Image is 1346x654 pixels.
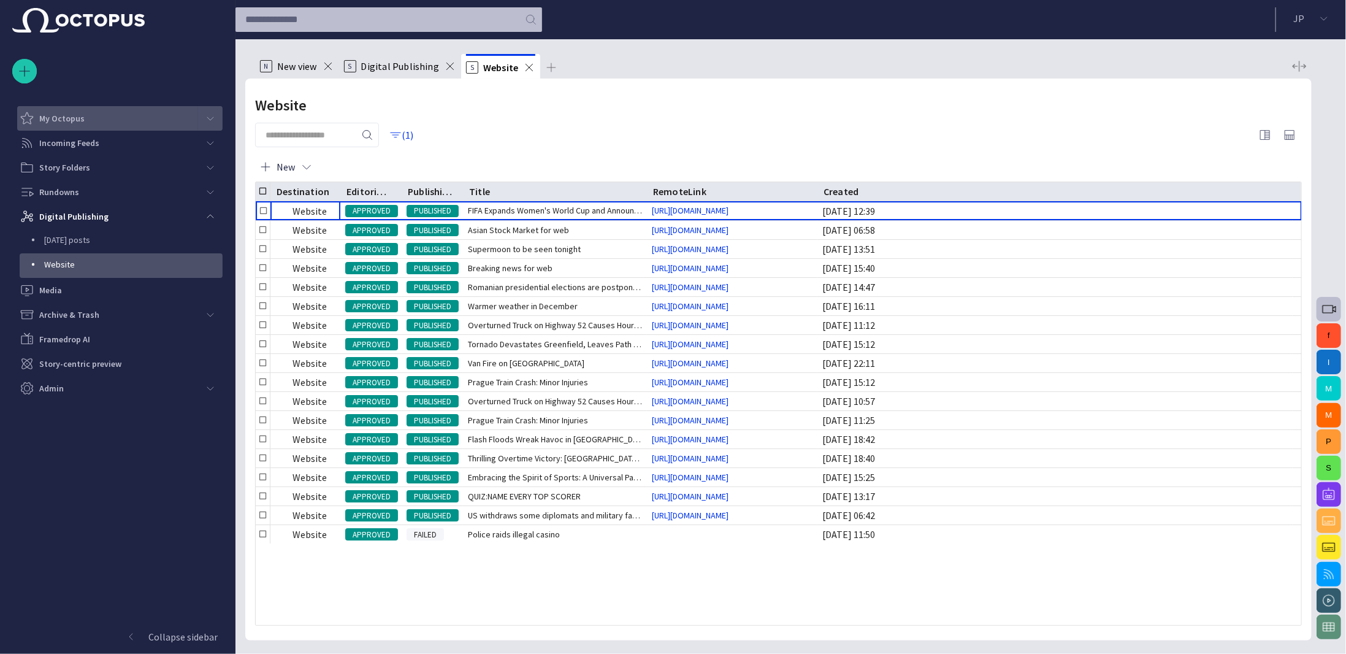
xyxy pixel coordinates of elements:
div: 10/3/2024 15:40 [822,261,875,275]
p: Website [293,299,327,314]
h2: Website [255,97,307,114]
a: [URL][DOMAIN_NAME] [647,204,733,217]
span: APPROVED [345,434,398,446]
div: 4/15/2024 12:39 [822,204,875,218]
span: APPROVED [345,415,398,427]
a: [URL][DOMAIN_NAME] [647,509,733,521]
p: Website [293,204,327,218]
div: 2/5 10:57 [822,394,875,408]
p: Website [44,258,223,271]
span: Warmer weather in December [468,300,578,312]
span: PUBLISHED [407,225,459,237]
span: QUIZ:NAME EVERY TOP SCORER [468,490,581,502]
button: (1) [384,124,419,146]
span: Tornado Devastates Greenfield, Leaves Path of Destruction [468,338,642,350]
a: [URL][DOMAIN_NAME] [647,452,733,464]
a: [URL][DOMAIN_NAME] [647,243,733,255]
span: Website [483,61,518,74]
div: Publishing status [408,185,453,198]
p: Website [293,508,327,523]
span: Prague Train Crash: Minor Injuries [468,376,588,388]
p: Website [293,489,327,504]
p: Website [293,413,327,428]
span: Embracing the Spirit of Sports: A Universal Passion [468,471,642,483]
p: Story-centric preview [39,358,121,370]
span: US withdraws some diplomats and military families from Middl [468,509,642,521]
div: 8/28/2024 13:51 [822,242,875,256]
p: Website [293,451,327,466]
a: [URL][DOMAIN_NAME] [647,224,733,236]
div: 4/4 18:42 [822,433,875,446]
span: PUBLISHED [407,453,459,465]
a: [URL][DOMAIN_NAME] [647,471,733,483]
p: N [260,60,272,72]
span: APPROVED [345,396,398,408]
span: Van Fire on Main Street [468,357,584,369]
span: Romanian presidential elections are postponed [468,281,642,293]
p: Admin [39,382,64,394]
p: Website [293,527,327,542]
span: Asian Stock Market for web [468,224,569,236]
span: Police raids illegal casino [468,528,560,541]
span: APPROVED [345,453,398,465]
a: [URL][DOMAIN_NAME] [647,414,733,426]
button: JP [1283,7,1339,29]
div: [DATE] posts [20,229,223,253]
button: M [1317,403,1341,428]
p: Website [293,470,327,485]
p: Website [293,223,327,237]
span: Prague Train Crash: Minor Injuries [468,414,588,426]
span: PUBLISHED [407,491,459,503]
p: Digital Publishing [39,210,109,223]
span: Supermoon to be seen tonight [468,243,581,255]
div: 4/6 15:25 [822,471,875,484]
span: APPROVED [345,263,398,275]
div: Story-centric preview [12,352,223,376]
a: [URL][DOMAIN_NAME] [647,490,733,502]
p: S [466,61,478,74]
span: APPROVED [345,339,398,351]
span: APPROVED [345,225,398,237]
p: J P [1293,11,1304,26]
p: Media [39,284,62,296]
ul: main menu [12,106,223,401]
span: Breaking news for web [468,262,553,274]
span: APPROVED [345,377,398,389]
span: Flash Floods Wreak Havoc in Millstone [468,433,642,445]
div: SWebsite [461,54,540,79]
div: 5/7/2024 06:58 [822,223,875,237]
div: 6/12 06:42 [822,509,875,522]
p: Website [293,356,327,371]
p: Incoming Feeds [39,137,99,149]
span: APPROVED [345,472,398,484]
span: PUBLISHED [407,415,459,427]
div: Editorial status [346,185,392,198]
span: PUBLISHED [407,244,459,256]
button: New [255,156,317,178]
span: PUBLISHED [407,282,459,294]
p: Website [293,394,327,409]
a: [URL][DOMAIN_NAME] [647,376,733,388]
p: Website [293,242,327,256]
div: SDigital Publishing [339,54,461,79]
span: PUBLISHED [407,358,459,370]
div: Media [12,278,223,302]
a: [URL][DOMAIN_NAME] [647,395,733,407]
a: [URL][DOMAIN_NAME] [647,300,733,312]
div: RemoteLink [653,185,706,198]
p: Collapse sidebar [148,629,218,644]
span: PUBLISHED [407,396,459,408]
div: 1/21 22:11 [822,356,875,370]
div: 7/2 11:50 [822,528,875,541]
p: Archive & Trash [39,309,99,321]
p: My Octopus [39,112,85,125]
button: S [1317,456,1341,480]
span: Overturned Truck on Highway 52 Causes Hours-Long Traffic Cha [468,319,642,331]
span: PUBLISHED [407,263,459,275]
div: Website [20,253,223,278]
span: New view [277,60,317,72]
a: [URL][DOMAIN_NAME] [647,281,733,293]
span: Digital Publishing [361,60,439,72]
p: S [344,60,356,72]
p: Website [293,337,327,352]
